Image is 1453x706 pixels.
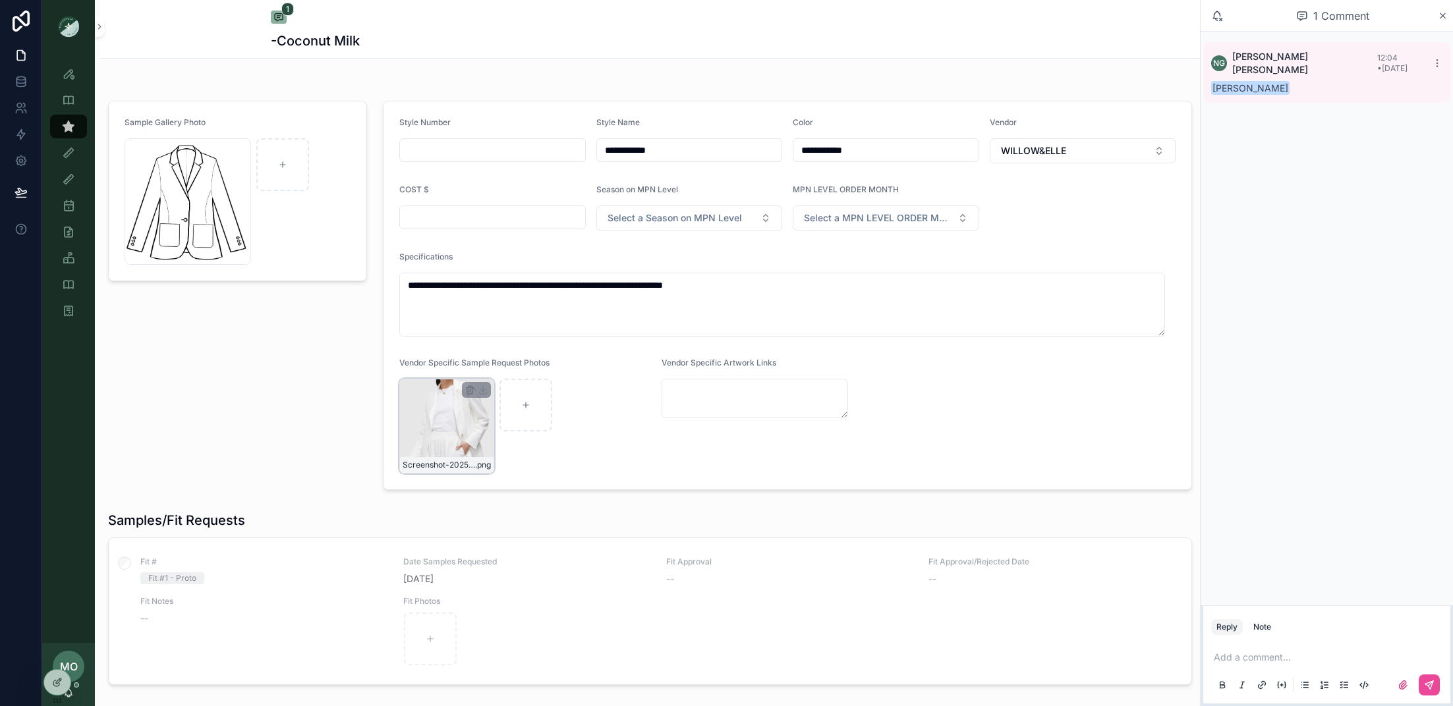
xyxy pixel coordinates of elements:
[596,205,782,231] button: Select Button
[990,117,1017,127] span: Vendor
[662,358,776,367] span: Vendor Specific Artwork Links
[804,211,952,225] span: Select a MPN LEVEL ORDER MONTH
[793,205,979,231] button: Select Button
[60,659,78,674] span: MO
[596,184,678,194] span: Season on MPN Level
[140,612,148,625] span: --
[928,557,1176,567] span: Fit Approval/Rejected Date
[1377,53,1408,73] span: 12:04 • [DATE]
[928,572,936,585] span: --
[403,557,650,567] span: Date Samples Requested
[140,596,387,607] span: Fit Notes
[1211,619,1243,635] button: Reply
[42,53,95,340] div: scrollable content
[403,596,650,607] span: Fit Photos
[403,572,650,585] span: [DATE]
[990,138,1176,163] button: Select Button
[271,11,287,26] button: 1
[1211,81,1290,95] span: [PERSON_NAME]
[596,117,640,127] span: Style Name
[793,117,813,127] span: Color
[793,184,899,194] span: MPN LEVEL ORDER MONTH
[271,32,360,50] h1: -Coconut Milk
[475,460,491,470] span: .png
[1213,58,1225,68] span: NG
[1232,50,1377,76] span: [PERSON_NAME] [PERSON_NAME]
[666,557,913,567] span: Fit Approval
[140,557,387,567] span: Fit #
[403,460,475,470] span: Screenshot-2025-09-09-at-12.03.24-PM
[109,538,1191,684] a: Fit #Fit #1 - ProtoDate Samples Requested[DATE]Fit Approval--Fit Approval/Rejected Date--Fit Note...
[1001,144,1066,157] span: WILLOW&ELLE
[1253,622,1271,632] div: Note
[666,572,674,585] span: --
[399,358,550,367] span: Vendor Specific Sample Request Photos
[58,16,79,37] img: App logo
[108,511,245,529] h1: Samples/Fit Requests
[148,572,196,584] div: Fit #1 - Proto
[125,117,206,127] span: Sample Gallery Photo
[399,117,451,127] span: Style Number
[399,252,453,261] span: Specifications
[1248,619,1276,635] button: Note
[281,3,294,16] span: 1
[608,211,742,225] span: Select a Season on MPN Level
[399,184,429,194] span: COST $
[1313,8,1369,24] span: 1 Comment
